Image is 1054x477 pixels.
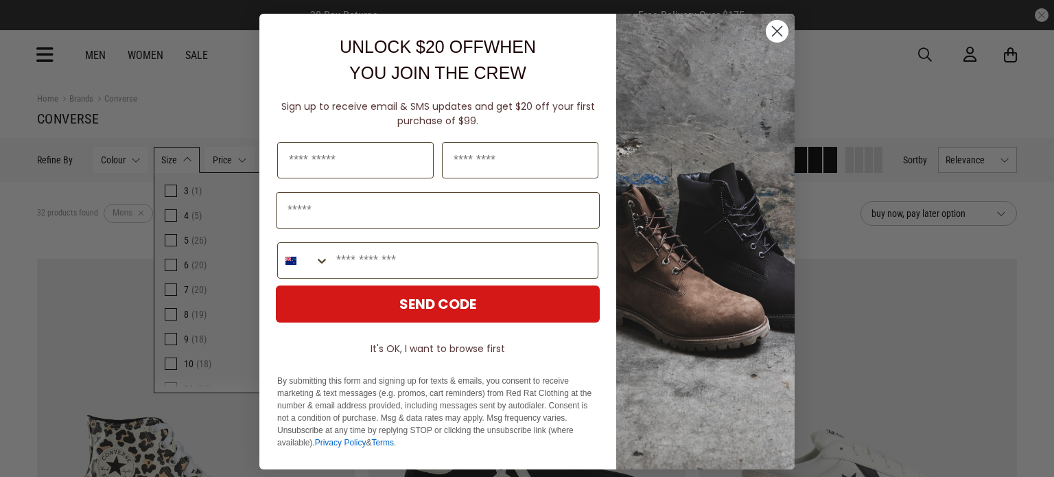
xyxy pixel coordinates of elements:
[765,19,789,43] button: Close dialog
[349,63,526,82] span: YOU JOIN THE CREW
[281,100,595,128] span: Sign up to receive email & SMS updates and get $20 off your first purchase of $99.
[277,375,598,449] p: By submitting this form and signing up for texts & emails, you consent to receive marketing & tex...
[276,286,600,323] button: SEND CODE
[285,255,296,266] img: New Zealand
[616,14,795,469] img: f7662613-148e-4c88-9575-6c6b5b55a647.jpeg
[11,5,52,47] button: Open LiveChat chat widget
[484,37,536,56] span: WHEN
[315,438,366,447] a: Privacy Policy
[276,336,600,361] button: It's OK, I want to browse first
[278,243,329,278] button: Search Countries
[277,142,434,178] input: First Name
[371,438,394,447] a: Terms
[340,37,484,56] span: UNLOCK $20 OFF
[276,192,600,229] input: Email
